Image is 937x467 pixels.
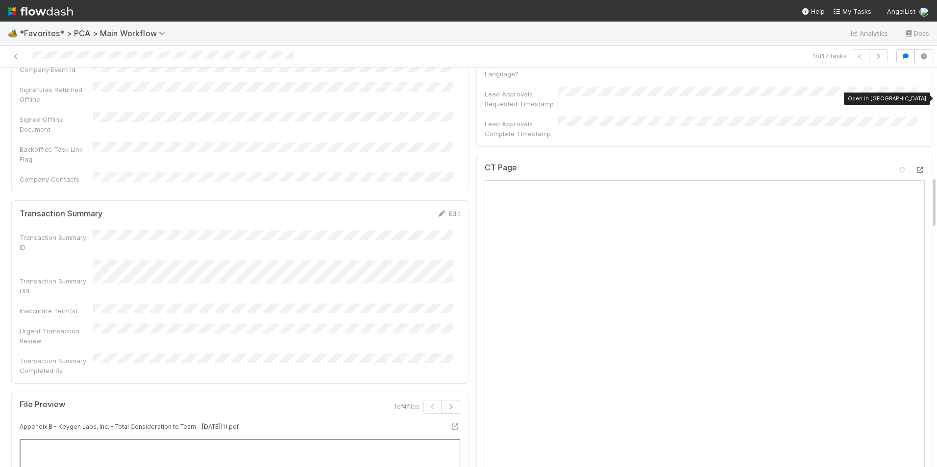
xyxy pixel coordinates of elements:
img: avatar_487f705b-1efa-4920-8de6-14528bcda38c.png [919,7,929,17]
span: 1 of 17 tasks [813,51,847,61]
span: 🏕️ [8,29,18,37]
div: Backoffice Task Link Flag [20,144,93,164]
div: Signed Offline Document [20,115,93,134]
a: Docs [904,27,929,39]
a: Analytics [850,27,888,39]
span: *Favorites* > PCA > Main Workflow [20,28,171,38]
a: Edit [437,210,460,217]
div: Transaction Summary Completed By [20,356,93,375]
span: AngelList [887,7,915,15]
div: Lead Approvals Complete Timestamp [485,119,558,139]
div: Inaccurate Term(s) [20,306,93,316]
div: Company Event Id [20,65,93,74]
small: Appendix B - Keygen Labs, Inc. - Total Consideration to Team - [DATE](1).pdf [20,423,239,430]
div: Transaction Summary ID [20,233,93,252]
h5: CT Page [485,163,517,173]
img: logo-inverted-e16ddd16eac7371096b0.svg [8,3,73,20]
div: Signatures Returned Offline [20,85,93,104]
h5: Transaction Summary [20,209,102,219]
div: Urgent Transaction Review [20,326,93,346]
div: Company Contacts [20,174,93,184]
a: My Tasks [833,6,871,16]
div: Lead Approvals Requested Timestamp [485,89,558,109]
div: Help [801,6,825,16]
div: Transaction Summary URL [20,276,93,296]
span: 1 of 4 files [394,401,419,411]
span: My Tasks [833,7,871,15]
h5: File Preview [20,400,65,410]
